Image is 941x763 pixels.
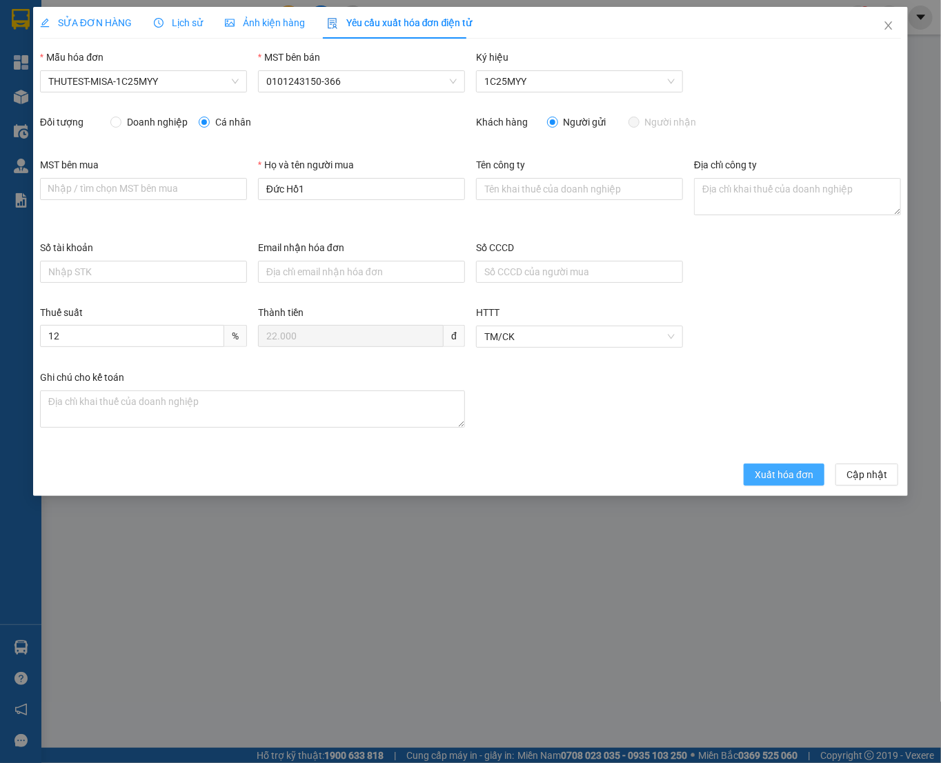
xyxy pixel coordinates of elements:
[258,159,354,170] label: Họ và tên người mua
[40,178,247,200] input: MST bên mua
[258,242,344,253] label: Email nhận hóa đơn
[258,52,320,63] label: MST bên bán
[476,261,683,283] input: Số CCCD
[40,372,124,383] label: Ghi chú cho kế toán
[694,159,757,170] label: Địa chỉ công ty
[40,390,465,428] textarea: Ghi chú cho kế toán
[484,71,675,92] span: 1C25MYY
[225,18,235,28] span: picture
[121,115,193,130] span: Doanh nghiệp
[40,18,50,28] span: edit
[40,242,93,253] label: Số tài khoản
[154,17,203,28] span: Lịch sử
[258,261,465,283] input: Email nhận hóa đơn
[846,467,887,482] span: Cập nhật
[476,242,514,253] label: Số CCCD
[883,20,894,31] span: close
[476,117,528,128] label: Khách hàng
[444,325,465,347] span: đ
[640,115,702,130] span: Người nhận
[327,18,338,29] img: icon
[40,307,83,318] label: Thuế suất
[484,326,675,347] span: TM/CK
[835,464,898,486] button: Cập nhật
[40,261,247,283] input: Số tài khoản
[327,17,473,28] span: Yêu cầu xuất hóa đơn điện tử
[266,71,457,92] span: 0101243150-366
[258,178,465,200] input: Họ và tên người mua
[40,17,132,28] span: SỬA ĐƠN HÀNG
[40,52,103,63] label: Mẫu hóa đơn
[755,467,813,482] span: Xuất hóa đơn
[225,17,305,28] span: Ảnh kiện hàng
[210,115,257,130] span: Cá nhân
[744,464,824,486] button: Xuất hóa đơn
[224,325,247,347] span: %
[476,52,508,63] label: Ký hiệu
[476,178,683,200] input: Tên công ty
[40,117,83,128] label: Đối tượng
[558,115,612,130] span: Người gửi
[476,159,525,170] label: Tên công ty
[48,71,239,92] span: THUTEST-MISA-1C25MYY
[258,307,304,318] label: Thành tiền
[154,18,164,28] span: clock-circle
[869,7,908,46] button: Close
[40,325,224,347] input: Thuế suất
[694,178,901,215] textarea: Địa chỉ công ty
[40,159,99,170] label: MST bên mua
[476,307,499,318] label: HTTT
